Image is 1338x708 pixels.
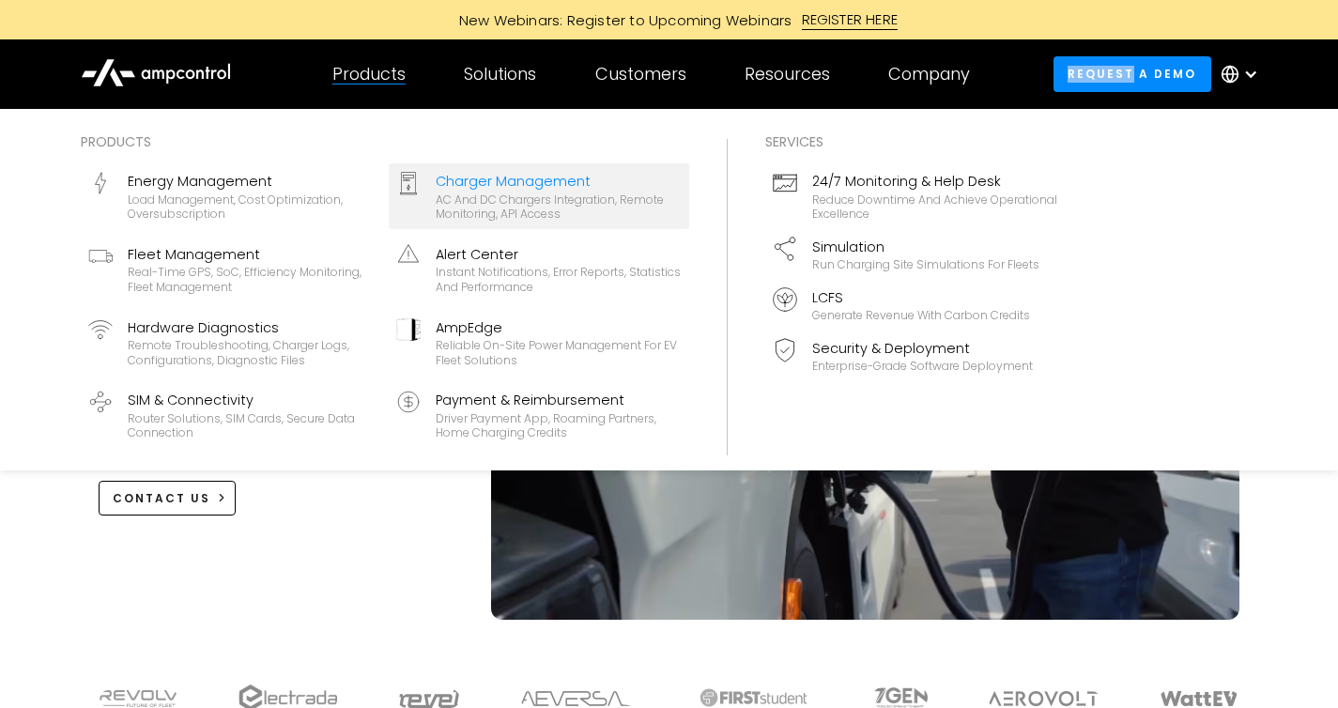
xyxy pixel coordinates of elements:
div: Company [888,64,970,85]
div: Products [332,64,406,85]
div: Remote troubleshooting, charger logs, configurations, diagnostic files [128,338,374,367]
a: SimulationRun charging site simulations for fleets [765,229,1066,280]
div: Solutions [464,64,536,85]
div: SIM & Connectivity [128,390,374,410]
div: New Webinars: Register to Upcoming Webinars [440,10,802,30]
div: Resources [745,64,830,85]
div: Customers [595,64,686,85]
div: Router Solutions, SIM Cards, Secure Data Connection [128,411,374,440]
a: 24/7 Monitoring & Help DeskReduce downtime and achieve operational excellence [765,163,1066,229]
div: Load management, cost optimization, oversubscription [128,192,374,222]
a: Energy ManagementLoad management, cost optimization, oversubscription [81,163,381,229]
div: Services [765,131,1066,152]
a: Request a demo [1053,56,1211,91]
div: Payment & Reimbursement [436,390,682,410]
div: Driver Payment App, Roaming Partners, Home Charging Credits [436,411,682,440]
div: Energy Management [128,171,374,192]
div: Generate revenue with carbon credits [812,308,1030,323]
div: AC and DC chargers integration, remote monitoring, API access [436,192,682,222]
a: AmpEdgeReliable On-site Power Management for EV Fleet Solutions [389,310,689,376]
div: REGISTER HERE [802,9,899,30]
div: Alert Center [436,244,682,265]
div: Run charging site simulations for fleets [812,257,1039,272]
div: Reduce downtime and achieve operational excellence [812,192,1058,222]
a: Payment & ReimbursementDriver Payment App, Roaming Partners, Home Charging Credits [389,382,689,448]
div: Fleet Management [128,244,374,265]
div: Reliable On-site Power Management for EV Fleet Solutions [436,338,682,367]
img: Aerovolt Logo [988,691,1100,706]
div: AmpEdge [436,317,682,338]
a: SIM & ConnectivityRouter Solutions, SIM Cards, Secure Data Connection [81,382,381,448]
div: Enterprise-grade software deployment [812,359,1033,374]
a: LCFSGenerate revenue with carbon credits [765,280,1066,331]
img: WattEV logo [1160,691,1238,706]
div: 24/7 Monitoring & Help Desk [812,171,1058,192]
div: Charger Management [436,171,682,192]
a: New Webinars: Register to Upcoming WebinarsREGISTER HERE [247,9,1092,30]
div: Simulation [812,237,1039,257]
div: CONTACT US [113,490,210,507]
div: Security & Deployment [812,338,1033,359]
div: LCFS [812,287,1030,308]
a: Security & DeploymentEnterprise-grade software deployment [765,331,1066,381]
a: Charger ManagementAC and DC chargers integration, remote monitoring, API access [389,163,689,229]
a: CONTACT US [99,481,237,516]
a: Hardware DiagnosticsRemote troubleshooting, charger logs, configurations, diagnostic files [81,310,381,376]
a: Alert CenterInstant notifications, error reports, statistics and performance [389,237,689,302]
div: Real-time GPS, SoC, efficiency monitoring, fleet management [128,265,374,294]
a: Fleet ManagementReal-time GPS, SoC, efficiency monitoring, fleet management [81,237,381,302]
div: Products [81,131,689,152]
div: Hardware Diagnostics [128,317,374,338]
div: Instant notifications, error reports, statistics and performance [436,265,682,294]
